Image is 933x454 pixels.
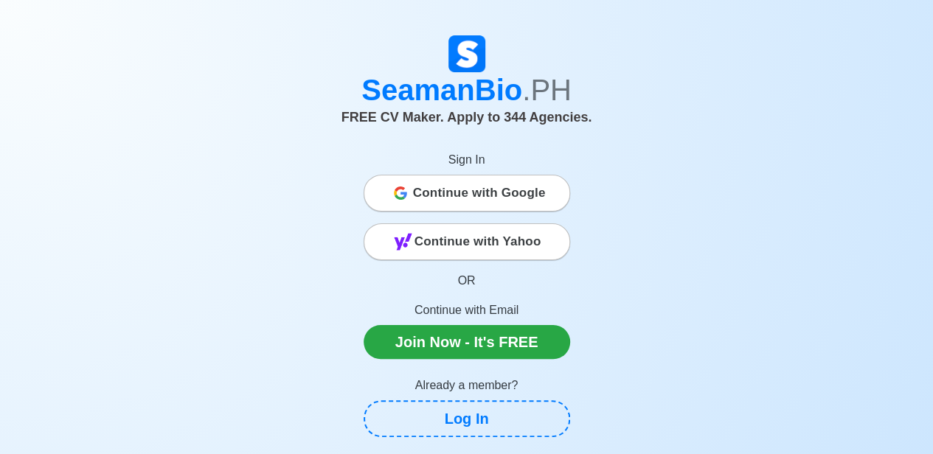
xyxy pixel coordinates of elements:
[364,272,570,290] p: OR
[413,178,546,208] span: Continue with Google
[364,400,570,437] a: Log In
[415,227,541,256] span: Continue with Yahoo
[364,175,570,212] button: Continue with Google
[522,74,572,106] span: .PH
[58,72,876,108] h1: SeamanBio
[364,325,570,359] a: Join Now - It's FREE
[341,110,592,125] span: FREE CV Maker. Apply to 344 Agencies.
[364,151,570,169] p: Sign In
[448,35,485,72] img: Logo
[364,377,570,394] p: Already a member?
[364,223,570,260] button: Continue with Yahoo
[364,301,570,319] p: Continue with Email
